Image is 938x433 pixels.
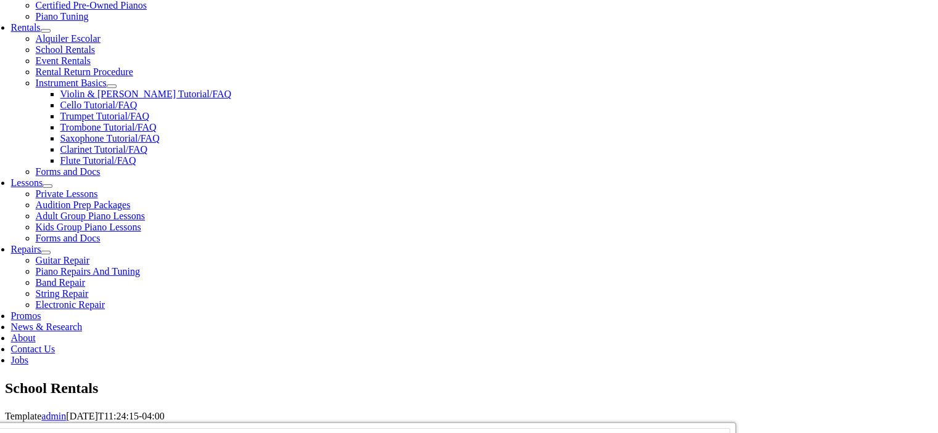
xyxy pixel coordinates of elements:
a: Guitar Repair [36,255,90,265]
a: Band Repair [36,277,85,288]
button: Open submenu of Rentals [41,29,51,33]
button: Open submenu of Repairs [41,251,51,254]
span: Template [5,411,41,421]
a: Alquiler Escolar [36,33,101,44]
select: Zoom [352,3,439,16]
a: Flute Tutorial/FAQ [60,155,136,166]
a: About [11,333,36,343]
a: Event Rentals [36,55,91,66]
a: Repairs [11,244,41,254]
input: Page [102,2,136,16]
a: Violin & [PERSON_NAME] Tutorial/FAQ [60,89,231,99]
a: Kids Group Piano Lessons [36,222,141,232]
a: School Rentals [36,44,95,55]
a: Audition Prep Packages [36,200,131,210]
a: Clarinet Tutorial/FAQ [60,144,148,155]
a: Adult Group Piano Lessons [36,211,145,221]
a: Contact Us [11,344,56,354]
a: Piano Repairs And Tuning [36,266,140,277]
a: admin [41,411,66,421]
a: Forms and Docs [36,233,101,243]
span: of 2 [136,3,154,17]
button: Open submenu of Instrument Basics [107,84,117,88]
a: Piano Tuning [36,11,89,22]
a: Electronic Repair [36,299,105,310]
a: Jobs [11,355,28,365]
a: Forms and Docs [36,166,101,177]
a: Rentals [11,22,41,33]
a: News & Research [11,322,83,332]
a: Trumpet Tutorial/FAQ [60,111,149,121]
a: Cello Tutorial/FAQ [60,100,138,110]
a: Saxophone Tutorial/FAQ [60,133,160,144]
span: [DATE]T11:24:15-04:00 [66,411,164,421]
a: Instrument Basics [36,78,107,88]
a: Private Lessons [36,188,98,199]
a: Trombone Tutorial/FAQ [60,122,157,132]
a: Rental Return Procedure [36,67,133,77]
a: Lessons [11,177,43,188]
a: Promos [11,310,41,321]
button: Open submenu of Lessons [43,184,52,188]
a: String Repair [36,288,89,299]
